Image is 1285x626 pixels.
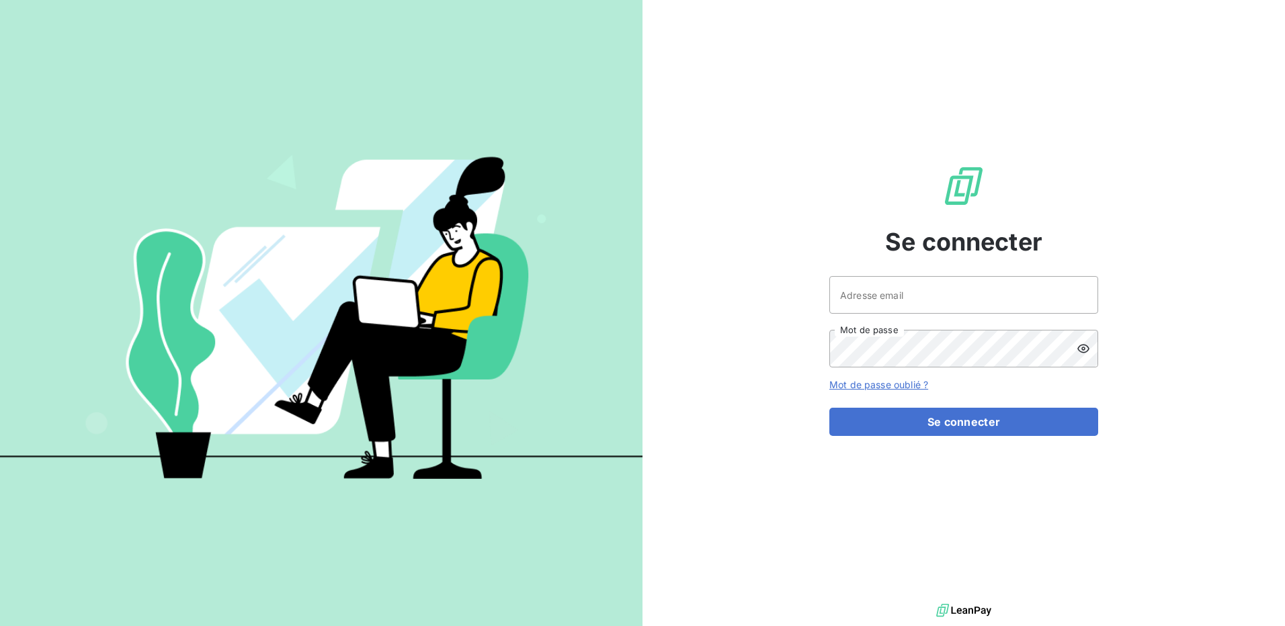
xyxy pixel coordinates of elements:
[829,408,1098,436] button: Se connecter
[885,224,1042,260] span: Se connecter
[829,276,1098,314] input: placeholder
[942,165,985,208] img: Logo LeanPay
[936,600,991,621] img: logo
[829,379,928,390] a: Mot de passe oublié ?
